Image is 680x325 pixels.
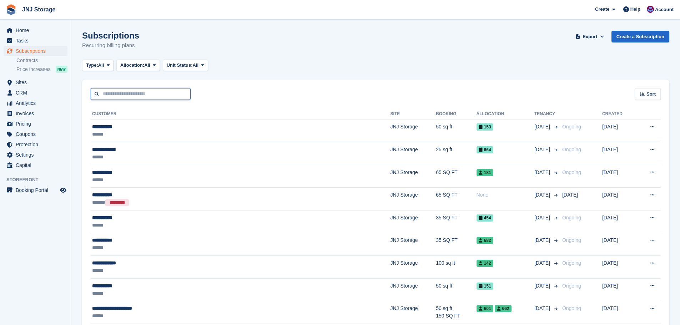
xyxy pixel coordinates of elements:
[534,237,551,244] span: [DATE]
[16,185,59,195] span: Booking Portal
[4,129,67,139] a: menu
[611,31,669,42] a: Create a Subscription
[16,65,67,73] a: Price increases NEW
[16,139,59,149] span: Protection
[574,31,606,42] button: Export
[534,123,551,131] span: [DATE]
[4,98,67,108] a: menu
[4,185,67,195] a: menu
[16,98,59,108] span: Analytics
[16,88,59,98] span: CRM
[436,120,476,142] td: 50 sq ft
[477,169,493,176] span: 181
[82,31,139,40] h1: Subscriptions
[390,142,436,165] td: JNJ Storage
[602,301,636,324] td: [DATE]
[562,215,581,220] span: Ongoing
[56,66,67,73] div: NEW
[16,160,59,170] span: Capital
[562,124,581,130] span: Ongoing
[436,142,476,165] td: 25 sq ft
[59,186,67,194] a: Preview store
[167,62,193,69] span: Unit Status:
[436,108,476,120] th: Booking
[602,278,636,301] td: [DATE]
[390,120,436,142] td: JNJ Storage
[495,305,512,312] span: 662
[602,142,636,165] td: [DATE]
[82,41,139,50] p: Recurring billing plans
[583,33,597,40] span: Export
[4,88,67,98] a: menu
[120,62,144,69] span: Allocation:
[390,188,436,210] td: JNJ Storage
[436,188,476,210] td: 65 SQ FT
[16,129,59,139] span: Coupons
[390,210,436,233] td: JNJ Storage
[82,60,114,71] button: Type: All
[477,214,493,222] span: 454
[16,36,59,46] span: Tasks
[436,301,476,324] td: 50 sq ft 150 SQ FT
[602,256,636,279] td: [DATE]
[390,256,436,279] td: JNJ Storage
[646,91,656,98] span: Sort
[477,108,534,120] th: Allocation
[4,150,67,160] a: menu
[602,210,636,233] td: [DATE]
[562,260,581,266] span: Ongoing
[390,108,436,120] th: Site
[4,77,67,87] a: menu
[86,62,98,69] span: Type:
[562,147,581,152] span: Ongoing
[602,108,636,120] th: Created
[477,237,493,244] span: 682
[534,169,551,176] span: [DATE]
[16,66,51,73] span: Price increases
[477,123,493,131] span: 153
[390,301,436,324] td: JNJ Storage
[390,165,436,188] td: JNJ Storage
[98,62,104,69] span: All
[436,165,476,188] td: 65 SQ FT
[655,6,674,13] span: Account
[4,46,67,56] a: menu
[6,4,16,15] img: stora-icon-8386f47178a22dfd0bd8f6a31ec36ba5ce8667c1dd55bd0f319d3a0aa187defe.svg
[602,165,636,188] td: [DATE]
[562,305,581,311] span: Ongoing
[16,57,67,64] a: Contracts
[193,62,199,69] span: All
[647,6,654,13] img: Jonathan Scrase
[4,119,67,129] a: menu
[16,108,59,118] span: Invoices
[477,260,493,267] span: 142
[436,233,476,256] td: 35 SQ FT
[16,119,59,129] span: Pricing
[477,146,493,153] span: 664
[602,233,636,256] td: [DATE]
[4,139,67,149] a: menu
[562,283,581,289] span: Ongoing
[534,191,551,199] span: [DATE]
[602,120,636,142] td: [DATE]
[534,108,559,120] th: Tenancy
[16,25,59,35] span: Home
[562,192,578,198] span: [DATE]
[534,214,551,222] span: [DATE]
[562,169,581,175] span: Ongoing
[4,160,67,170] a: menu
[16,150,59,160] span: Settings
[477,191,534,199] div: None
[4,36,67,46] a: menu
[4,108,67,118] a: menu
[534,146,551,153] span: [DATE]
[144,62,150,69] span: All
[436,210,476,233] td: 35 SQ FT
[630,6,640,13] span: Help
[6,176,71,183] span: Storefront
[436,256,476,279] td: 100 sq ft
[602,188,636,210] td: [DATE]
[16,77,59,87] span: Sites
[534,282,551,290] span: [DATE]
[163,60,208,71] button: Unit Status: All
